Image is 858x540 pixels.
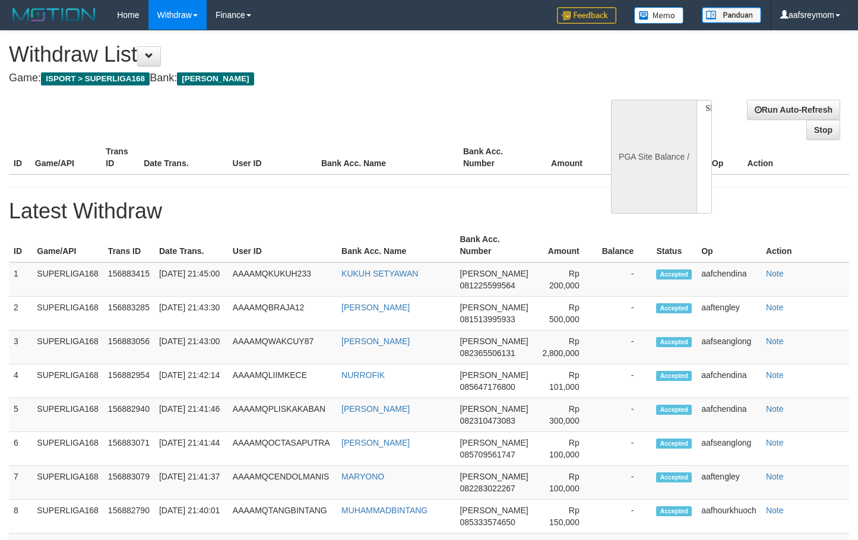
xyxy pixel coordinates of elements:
[32,364,103,398] td: SUPERLIGA168
[154,364,228,398] td: [DATE] 21:42:14
[597,432,652,466] td: -
[597,262,652,297] td: -
[316,141,458,174] th: Bank Acc. Name
[103,500,154,533] td: 156882790
[32,228,103,262] th: Game/API
[9,432,32,466] td: 6
[154,500,228,533] td: [DATE] 21:40:01
[32,432,103,466] td: SUPERLIGA168
[9,228,32,262] th: ID
[557,7,616,24] img: Feedback.jpg
[651,228,696,262] th: Status
[766,269,784,278] a: Note
[533,262,597,297] td: Rp 200,000
[600,141,666,174] th: Balance
[747,100,840,120] a: Run Auto-Refresh
[696,262,761,297] td: aafchendina
[101,141,139,174] th: Trans ID
[154,398,228,432] td: [DATE] 21:41:46
[460,348,515,358] span: 082365506131
[696,432,761,466] td: aafseanglong
[228,262,337,297] td: AAAAMQKUKUH233
[766,303,784,312] a: Note
[154,331,228,364] td: [DATE] 21:43:00
[597,331,652,364] td: -
[634,7,684,24] img: Button%20Memo.svg
[766,404,784,414] a: Note
[228,331,337,364] td: AAAAMQWAKCUY87
[154,432,228,466] td: [DATE] 21:41:44
[696,228,761,262] th: Op
[656,506,692,516] span: Accepted
[455,228,533,262] th: Bank Acc. Number
[460,472,528,481] span: [PERSON_NAME]
[32,398,103,432] td: SUPERLIGA168
[533,297,597,331] td: Rp 500,000
[696,297,761,331] td: aaftengley
[9,43,560,66] h1: Withdraw List
[341,336,410,346] a: [PERSON_NAME]
[32,466,103,500] td: SUPERLIGA168
[341,269,418,278] a: KUKUH SETYAWAN
[806,120,840,140] a: Stop
[656,303,692,313] span: Accepted
[597,228,652,262] th: Balance
[103,228,154,262] th: Trans ID
[460,404,528,414] span: [PERSON_NAME]
[9,262,32,297] td: 1
[460,450,515,459] span: 085709561747
[533,500,597,533] td: Rp 150,000
[9,331,32,364] td: 3
[103,398,154,432] td: 156882940
[597,466,652,500] td: -
[9,364,32,398] td: 4
[460,416,515,425] span: 082310473083
[611,100,696,214] div: PGA Site Balance /
[154,466,228,500] td: [DATE] 21:41:37
[460,269,528,278] span: [PERSON_NAME]
[154,297,228,331] td: [DATE] 21:43:30
[761,228,849,262] th: Action
[9,141,30,174] th: ID
[766,438,784,447] a: Note
[458,141,530,174] th: Bank Acc. Number
[707,141,743,174] th: Op
[656,371,692,381] span: Accepted
[154,262,228,297] td: [DATE] 21:45:00
[9,199,849,223] h1: Latest Withdraw
[696,364,761,398] td: aafchendina
[597,297,652,331] td: -
[341,472,384,481] a: MARYONO
[460,370,528,380] span: [PERSON_NAME]
[460,484,515,493] span: 082283022267
[341,404,410,414] a: [PERSON_NAME]
[41,72,150,85] span: ISPORT > SUPERLIGA168
[533,432,597,466] td: Rp 100,000
[460,281,515,290] span: 081225599564
[656,439,692,449] span: Accepted
[341,506,428,515] a: MUHAMMADBINTANG
[460,382,515,392] span: 085647176800
[341,438,410,447] a: [PERSON_NAME]
[30,141,102,174] th: Game/API
[139,141,227,174] th: Date Trans.
[597,364,652,398] td: -
[32,331,103,364] td: SUPERLIGA168
[228,466,337,500] td: AAAAMQCENDOLMANIS
[228,141,316,174] th: User ID
[32,297,103,331] td: SUPERLIGA168
[766,336,784,346] a: Note
[702,7,761,23] img: panduan.png
[9,297,32,331] td: 2
[9,500,32,533] td: 8
[696,466,761,500] td: aaftengley
[597,500,652,533] td: -
[460,303,528,312] span: [PERSON_NAME]
[533,331,597,364] td: Rp 2,800,000
[656,337,692,347] span: Accepted
[103,331,154,364] td: 156883056
[460,517,515,527] span: 085333574650
[696,331,761,364] td: aafseanglong
[597,398,652,432] td: -
[103,364,154,398] td: 156882954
